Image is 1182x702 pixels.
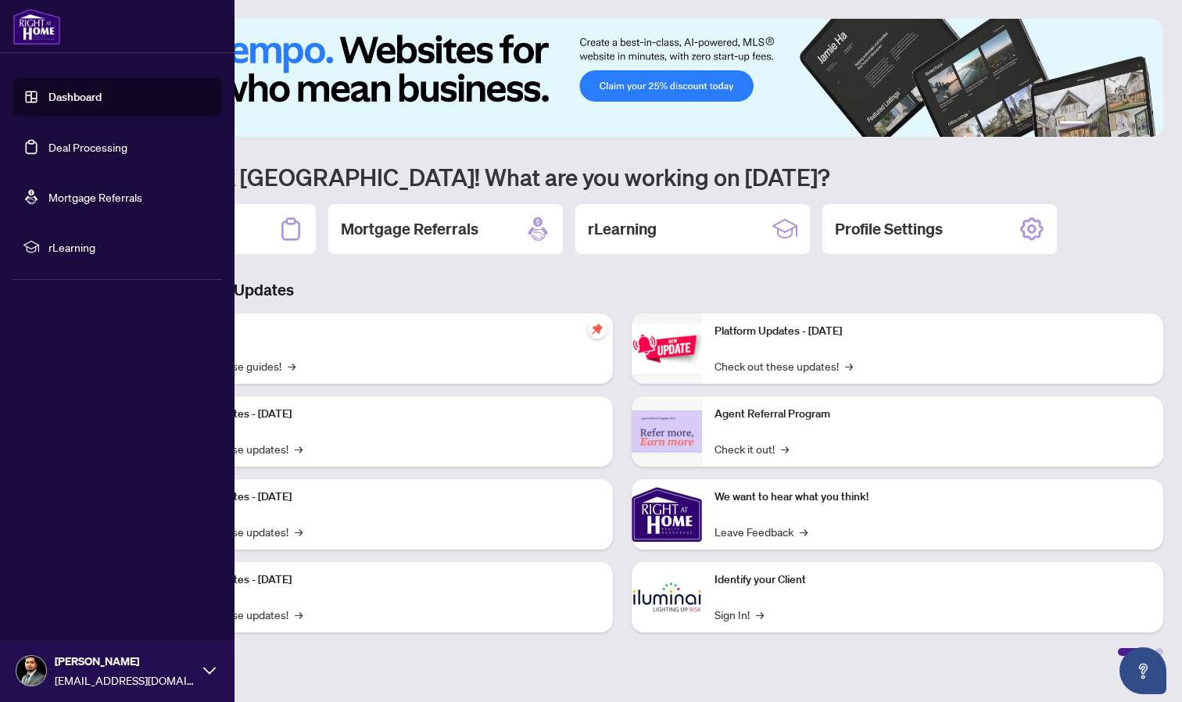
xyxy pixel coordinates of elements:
button: 6 [1141,121,1148,127]
img: Identify your Client [632,562,702,632]
span: → [295,606,303,623]
a: Sign In!→ [715,606,764,623]
img: Profile Icon [16,656,46,686]
a: Dashboard [48,90,102,104]
button: 5 [1129,121,1135,127]
span: pushpin [588,320,607,338]
p: Self-Help [164,323,600,340]
p: Identify your Client [715,571,1151,589]
span: → [800,523,808,540]
a: Leave Feedback→ [715,523,808,540]
img: logo [13,8,61,45]
span: → [845,357,853,374]
a: Check out these updates!→ [715,357,853,374]
p: Platform Updates - [DATE] [715,323,1151,340]
button: 2 [1091,121,1098,127]
span: → [295,440,303,457]
img: Slide 0 [81,19,1163,137]
span: [PERSON_NAME] [55,653,195,670]
button: 1 [1060,121,1085,127]
p: Platform Updates - [DATE] [164,571,600,589]
span: [EMAIL_ADDRESS][DOMAIN_NAME] [55,672,195,689]
span: → [288,357,295,374]
img: We want to hear what you think! [632,479,702,550]
button: 3 [1104,121,1110,127]
h2: Profile Settings [835,218,943,240]
h2: Mortgage Referrals [341,218,478,240]
img: Platform Updates - June 23, 2025 [632,324,702,373]
p: Agent Referral Program [715,406,1151,423]
span: rLearning [48,238,211,256]
a: Deal Processing [48,140,127,154]
img: Agent Referral Program [632,410,702,453]
button: Open asap [1119,647,1166,694]
button: 4 [1116,121,1123,127]
p: Platform Updates - [DATE] [164,406,600,423]
h3: Brokerage & Industry Updates [81,279,1163,301]
a: Check it out!→ [715,440,789,457]
span: → [295,523,303,540]
h2: rLearning [588,218,657,240]
p: Platform Updates - [DATE] [164,489,600,506]
span: → [781,440,789,457]
a: Mortgage Referrals [48,190,142,204]
p: We want to hear what you think! [715,489,1151,506]
h1: Welcome back [GEOGRAPHIC_DATA]! What are you working on [DATE]? [81,162,1163,192]
span: → [756,606,764,623]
